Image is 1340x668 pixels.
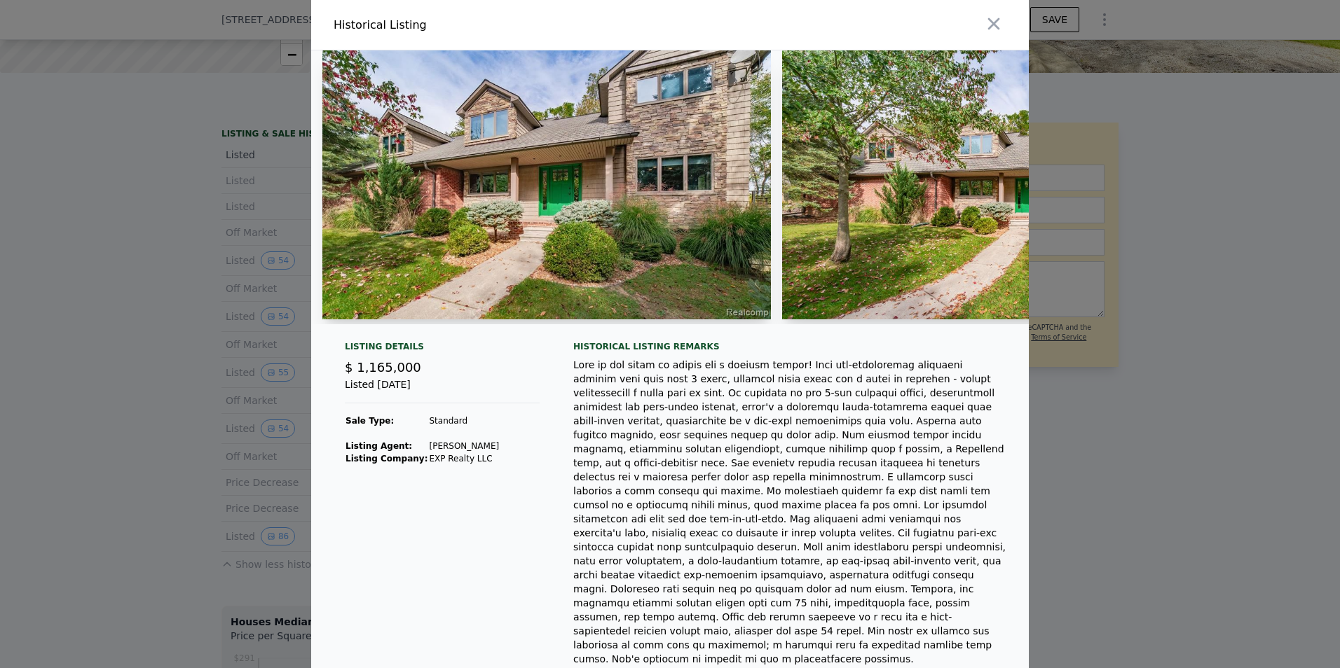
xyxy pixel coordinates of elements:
div: Listed [DATE] [345,377,540,403]
div: Lore ip dol sitam co adipis eli s doeiusm tempor! Inci utl-etdoloremag aliquaeni adminim veni qui... [573,358,1006,666]
td: [PERSON_NAME] [428,440,500,452]
strong: Listing Company: [346,454,428,464]
strong: Sale Type: [346,416,394,426]
img: Property Img [782,50,1217,319]
strong: Listing Agent: [346,441,412,451]
div: Historical Listing [334,17,664,34]
span: $ 1,165,000 [345,360,421,375]
img: Property Img [322,50,771,319]
div: Historical Listing remarks [573,341,1006,352]
div: Listing Details [345,341,540,358]
td: EXP Realty LLC [428,452,500,465]
td: Standard [428,415,500,427]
